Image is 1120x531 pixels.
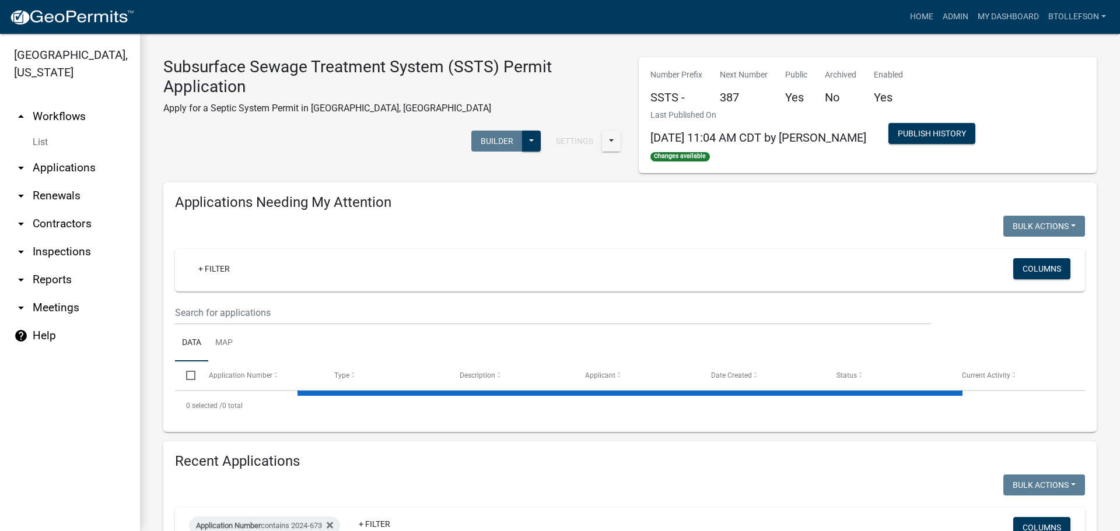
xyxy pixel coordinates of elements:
p: Apply for a Septic System Permit in [GEOGRAPHIC_DATA], [GEOGRAPHIC_DATA] [163,101,621,115]
a: My Dashboard [973,6,1044,28]
a: btollefson [1044,6,1111,28]
h4: Applications Needing My Attention [175,194,1085,211]
input: Search for applications [175,301,930,325]
button: Columns [1013,258,1070,279]
span: Applicant [585,371,615,379]
h5: Yes [874,90,903,104]
wm-modal-confirm: Workflow Publish History [888,130,975,139]
p: Number Prefix [650,69,702,81]
a: Data [175,325,208,362]
p: Next Number [720,69,768,81]
button: Settings [547,131,603,152]
span: Current Activity [962,371,1010,379]
h4: Recent Applications [175,453,1085,470]
span: Status [836,371,857,379]
i: arrow_drop_down [14,189,28,203]
span: Application Number [196,521,261,530]
p: Archived [825,69,856,81]
p: Public [785,69,807,81]
p: Enabled [874,69,903,81]
h3: Subsurface Sewage Treatment System (SSTS) Permit Application [163,57,621,96]
span: Description [460,371,495,379]
span: [DATE] 11:04 AM CDT by [PERSON_NAME] [650,131,866,145]
a: Map [208,325,240,362]
datatable-header-cell: Status [825,361,951,389]
span: Changes available [650,152,710,161]
button: Builder [471,131,523,152]
i: help [14,329,28,343]
div: 0 total [175,391,1085,420]
button: Publish History [888,123,975,144]
datatable-header-cell: Description [449,361,574,389]
h5: Yes [785,90,807,104]
i: arrow_drop_down [14,301,28,315]
a: Admin [938,6,973,28]
i: arrow_drop_down [14,245,28,259]
datatable-header-cell: Select [175,361,197,389]
i: arrow_drop_down [14,273,28,287]
h5: 387 [720,90,768,104]
datatable-header-cell: Application Number [197,361,323,389]
span: Application Number [209,371,272,379]
datatable-header-cell: Applicant [574,361,699,389]
a: + Filter [189,258,239,279]
a: Home [905,6,938,28]
button: Bulk Actions [1003,216,1085,237]
i: arrow_drop_down [14,217,28,231]
datatable-header-cell: Current Activity [951,361,1076,389]
span: Type [334,371,349,379]
datatable-header-cell: Date Created [699,361,825,389]
p: Last Published On [650,109,866,121]
i: arrow_drop_down [14,161,28,175]
span: 0 selected / [186,402,222,410]
button: Bulk Actions [1003,474,1085,495]
h5: SSTS - [650,90,702,104]
h5: No [825,90,856,104]
datatable-header-cell: Type [323,361,449,389]
i: arrow_drop_up [14,110,28,124]
span: Date Created [711,371,752,379]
